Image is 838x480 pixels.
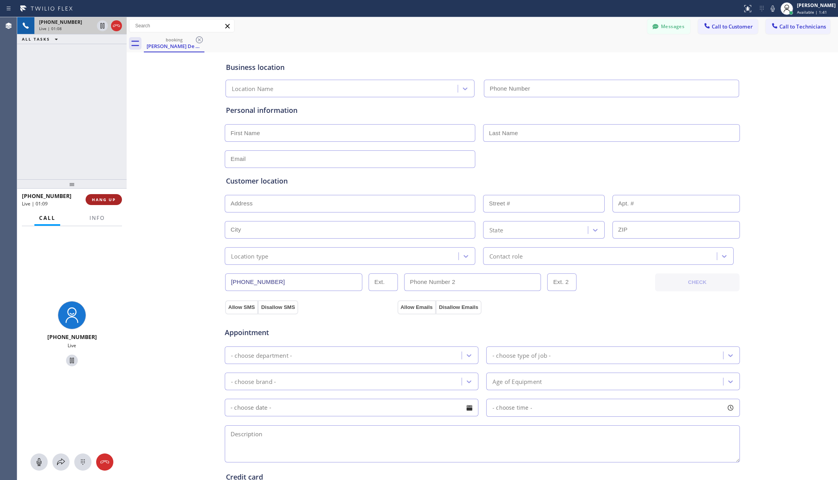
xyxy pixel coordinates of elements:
button: Disallow SMS [258,300,298,314]
span: [PHONE_NUMBER] [39,19,82,25]
input: Ext. [369,273,398,291]
span: Call [39,214,56,221]
button: Call to Customer [698,19,758,34]
input: Email [225,150,475,168]
div: [PERSON_NAME] De Los [PERSON_NAME] [145,43,204,50]
input: Apt. # [612,195,740,212]
input: City [225,221,475,239]
button: ALL TASKS [17,34,66,44]
input: Phone Number 2 [404,273,541,291]
button: Hold Customer [66,355,78,366]
button: Disallow Emails [436,300,482,314]
input: Street # [483,195,605,212]
button: Call [34,211,60,226]
div: Personal information [226,105,739,116]
span: Available | 1:41 [797,9,827,15]
div: Customer location [226,176,739,186]
button: Hold Customer [97,20,108,31]
div: Age of Equipment [492,377,542,386]
input: - choose date - [225,399,478,416]
span: Call to Technicians [779,23,826,30]
span: - choose time - [492,404,532,411]
span: [PHONE_NUMBER] [22,192,72,200]
span: Live | 01:09 [22,200,48,207]
div: Business location [226,62,739,73]
button: Open directory [52,453,70,471]
div: booking [145,37,204,43]
span: [PHONE_NUMBER] [47,333,97,341]
div: Location type [231,252,269,261]
input: Search [129,20,234,32]
div: - choose brand - [231,377,276,386]
div: [PERSON_NAME] [797,2,836,9]
div: Location Name [232,84,274,93]
span: Appointment [225,327,396,338]
div: State [489,225,503,234]
span: Info [90,214,105,221]
input: Address [225,195,475,212]
input: Phone Number [484,80,739,97]
button: Hang up [96,453,113,471]
input: Ext. 2 [547,273,577,291]
span: ALL TASKS [22,36,50,42]
span: Live | 01:08 [39,26,62,31]
button: CHECK [655,273,740,291]
div: - choose department - [231,351,292,360]
div: - choose type of job - [492,351,551,360]
button: Info [85,211,109,226]
button: Open dialpad [74,453,91,471]
button: Mute [767,3,778,14]
input: ZIP [612,221,740,239]
button: Mute [30,453,48,471]
div: Contact role [489,252,523,261]
button: Allow Emails [398,300,436,314]
button: Call to Technicians [766,19,830,34]
button: Allow SMS [225,300,258,314]
input: Phone Number [225,273,362,291]
button: Messages [647,19,690,34]
input: Last Name [483,124,740,142]
span: HANG UP [92,197,116,202]
input: First Name [225,124,475,142]
button: Hang up [111,20,122,31]
button: HANG UP [86,194,122,205]
span: Live [68,342,76,349]
div: Gil De Los Santos [145,35,204,52]
span: Call to Customer [712,23,753,30]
